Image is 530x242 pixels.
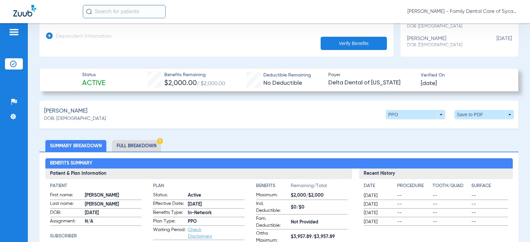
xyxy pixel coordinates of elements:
span: Fam. Deductible: [256,215,289,229]
h4: Procedure [397,182,430,189]
h4: Surface [471,182,508,189]
span: Verified On [421,72,507,79]
app-breakdown-title: Surface [471,182,508,192]
span: [PERSON_NAME] [85,192,141,199]
span: PPO [188,218,244,225]
app-breakdown-title: Procedure [397,182,430,192]
span: No Deductible [263,80,302,86]
button: Verify Benefits [321,37,387,50]
span: $2,000.00 [164,80,197,87]
button: Save to PDF [454,110,514,119]
h4: Tooth/Quad [433,182,469,189]
span: [DATE] [421,79,437,88]
span: $2,000/$2,000 [291,192,347,199]
span: [DATE] [364,218,392,225]
span: DOB: [DEMOGRAPHIC_DATA] [407,24,479,29]
img: Zuub Logo [13,5,36,17]
span: Not Provided [291,219,347,226]
span: DOB: [DEMOGRAPHIC_DATA] [44,115,106,122]
span: Ind. Deductible: [256,200,289,214]
h4: Benefits [256,182,291,189]
span: -- [397,218,430,225]
app-breakdown-title: Benefits [256,182,291,192]
span: Assignment: [50,218,82,226]
li: Full Breakdown [112,140,161,152]
span: Benefits Type: [153,209,185,217]
span: Effective Date: [153,200,185,208]
span: N/A [85,218,141,225]
span: [DATE] [364,192,392,199]
h4: Plan [153,182,244,189]
h3: Dependent Information [56,33,112,40]
span: [DATE] [479,36,512,48]
h2: Benefits Summary [45,158,513,169]
span: [DATE] [85,210,141,217]
span: $3,957.89/$3,957.89 [291,233,347,240]
span: -- [471,210,508,216]
span: -- [397,210,430,216]
span: -- [471,218,508,225]
span: [PERSON_NAME] [44,107,87,115]
app-breakdown-title: Date [364,182,392,192]
span: [DATE] [188,201,244,208]
span: -- [433,218,469,225]
span: -- [397,201,430,208]
a: Check Disclaimers [188,227,212,239]
span: Maximum: [256,192,289,200]
span: Waiting Period: [153,226,185,240]
img: hamburger-icon [9,28,19,36]
span: In-Network [188,210,244,217]
span: Plan Type: [153,218,185,226]
input: Search for patients [83,5,166,18]
span: Active [188,192,244,199]
h4: Date [364,182,392,189]
span: Remaining/Total [291,182,347,192]
span: [PERSON_NAME] [85,201,141,208]
span: [DATE] [364,210,392,216]
span: -- [471,192,508,199]
h4: Patient [50,182,141,189]
span: -- [397,192,430,199]
span: -- [433,210,469,216]
span: Deductible Remaining [263,72,311,79]
h3: Patient & Plan Information [45,169,352,179]
span: -- [471,201,508,208]
span: Status: [153,192,185,200]
h4: Subscriber [50,233,141,240]
span: Status [82,72,105,78]
span: Benefits Remaining [164,72,225,78]
span: -- [433,192,469,199]
span: Active [82,79,105,88]
div: [PERSON_NAME] [407,36,479,48]
span: [DATE] [364,201,392,208]
h3: Recent History [359,169,512,179]
span: [PERSON_NAME] - Family Dental Care of Sycamore [407,8,517,15]
img: Hazard [157,138,163,144]
img: Search Icon [86,9,92,15]
span: / $2,000.00 [197,81,225,86]
button: PPO [386,110,445,119]
span: First name: [50,192,82,200]
li: Summary Breakdown [45,140,106,152]
span: Delta Dental of [US_STATE] [328,79,415,87]
span: Payer [328,72,415,78]
span: DOB: [50,209,82,217]
span: -- [433,201,469,208]
app-breakdown-title: Tooth/Quad [433,182,469,192]
span: $0/$0 [291,204,347,211]
span: Last name: [50,200,82,208]
span: DOB: [DEMOGRAPHIC_DATA] [407,42,479,48]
